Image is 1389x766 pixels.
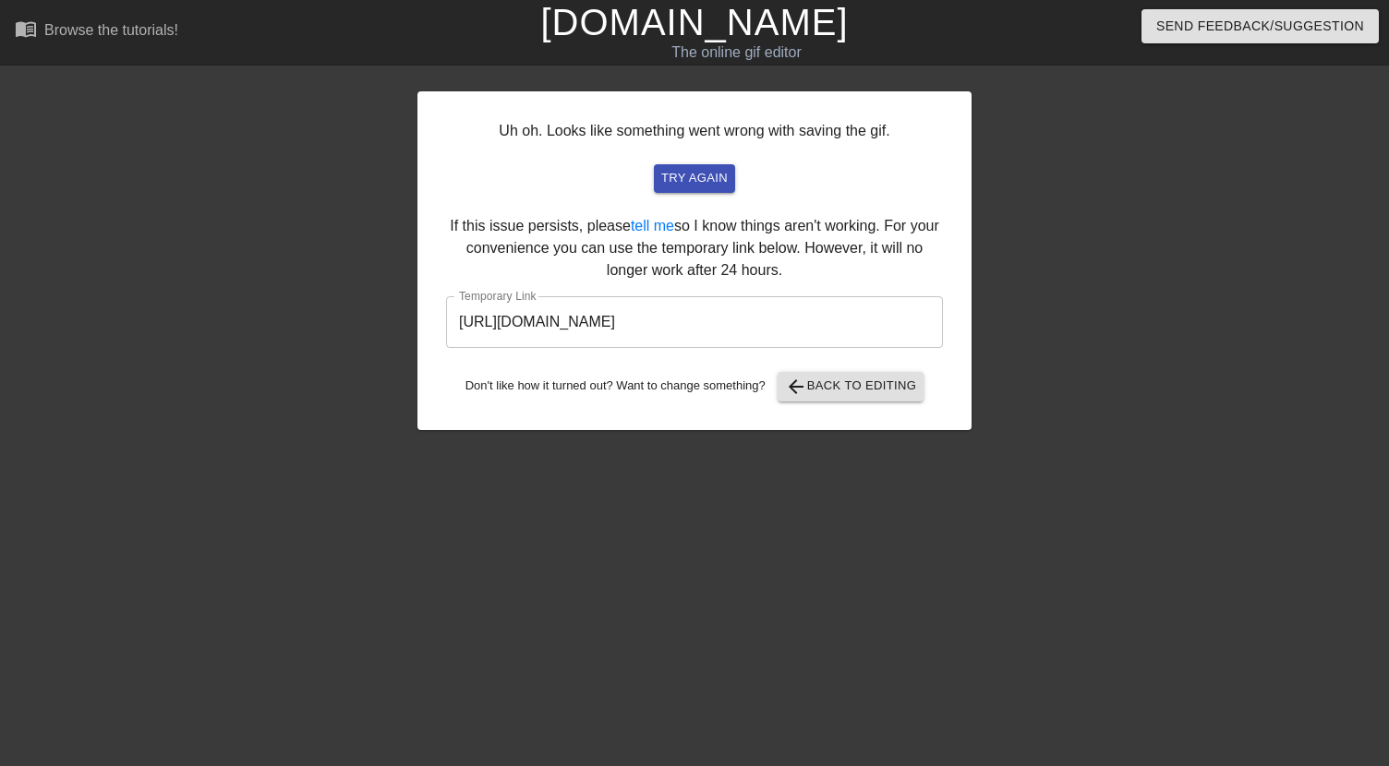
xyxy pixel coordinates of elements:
[661,168,728,189] span: try again
[540,2,848,42] a: [DOMAIN_NAME]
[778,372,924,401] button: Back to Editing
[785,376,807,398] span: arrow_back
[785,376,917,398] span: Back to Editing
[631,218,674,233] a: tell me
[446,296,943,348] input: bare
[15,18,178,46] a: Browse the tutorials!
[472,42,1000,64] div: The online gif editor
[1141,9,1379,43] button: Send Feedback/Suggestion
[417,91,972,430] div: Uh oh. Looks like something went wrong with saving the gif. If this issue persists, please so I k...
[1156,15,1364,38] span: Send Feedback/Suggestion
[15,18,37,40] span: menu_book
[44,22,178,38] div: Browse the tutorials!
[446,372,943,401] div: Don't like how it turned out? Want to change something?
[654,164,735,193] button: try again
